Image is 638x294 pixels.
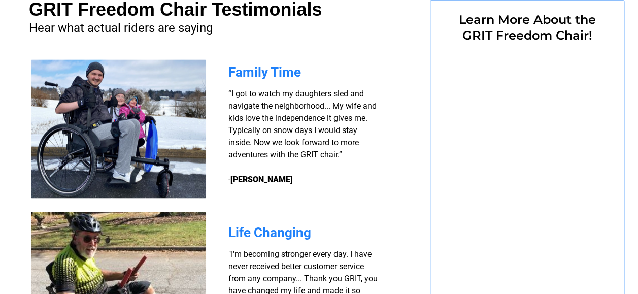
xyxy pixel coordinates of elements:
[230,174,293,184] strong: [PERSON_NAME]
[228,224,311,240] span: Life Changing
[29,21,213,35] span: Hear what actual riders are saying
[228,89,377,184] span: “I got to watch my daughters sled and navigate the neighborhood... My wife and kids love the inde...
[459,12,596,43] span: Learn More About the GRIT Freedom Chair!
[228,64,301,80] span: Family Time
